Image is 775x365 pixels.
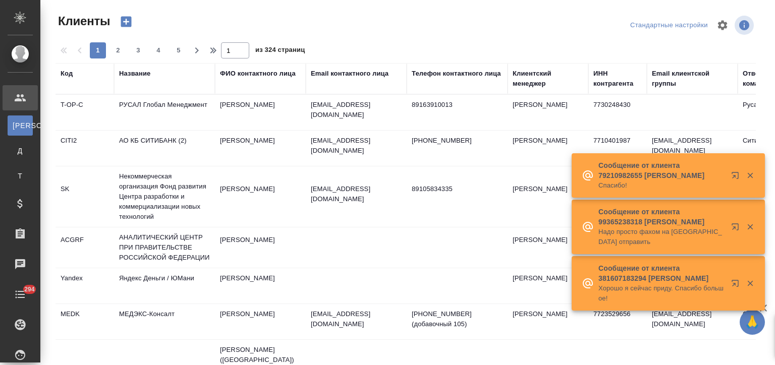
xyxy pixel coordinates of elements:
[56,13,110,29] span: Клиенты
[3,282,38,307] a: 294
[725,217,749,241] button: Открыть в новой вкладке
[412,69,501,79] div: Телефон контактного лица
[412,184,503,194] p: 89105834335
[61,69,73,79] div: Код
[114,131,215,166] td: АО КБ СИТИБАНК (2)
[311,309,402,329] p: [EMAIL_ADDRESS][DOMAIN_NAME]
[508,131,588,166] td: [PERSON_NAME]
[114,227,215,268] td: АНАЛИТИЧЕСКИЙ ЦЕНТР ПРИ ПРАВИТЕЛЬСТВЕ РОССИЙСКОЙ ФЕДЕРАЦИИ
[171,42,187,58] button: 5
[740,279,760,288] button: Закрыть
[598,180,725,191] p: Спасибо!
[171,45,187,55] span: 5
[598,263,725,283] p: Сообщение от клиента 381607183294 [PERSON_NAME]
[8,141,33,161] a: Д
[508,230,588,265] td: [PERSON_NAME]
[13,120,28,131] span: [PERSON_NAME]
[114,304,215,339] td: МЕДЭКС-Консалт
[593,69,642,89] div: ИНН контрагента
[740,222,760,231] button: Закрыть
[725,165,749,190] button: Открыть в новой вкладке
[725,273,749,297] button: Открыть в новой вкладке
[598,227,725,247] p: Надо просто фахом на [GEOGRAPHIC_DATA] отправить
[598,207,725,227] p: Сообщение от клиента 99365238318 [PERSON_NAME]
[8,115,33,136] a: [PERSON_NAME]
[588,131,647,166] td: 7710401987
[508,95,588,130] td: [PERSON_NAME]
[56,230,114,265] td: ACGRF
[508,304,588,339] td: [PERSON_NAME]
[215,268,306,303] td: [PERSON_NAME]
[311,69,389,79] div: Email контактного лица
[13,171,28,181] span: Т
[311,100,402,120] p: [EMAIL_ADDRESS][DOMAIN_NAME]
[412,100,503,110] p: 89163910013
[255,44,305,58] span: из 324 страниц
[652,69,733,89] div: Email клиентской группы
[735,16,756,35] span: Посмотреть информацию
[508,179,588,214] td: [PERSON_NAME]
[215,131,306,166] td: [PERSON_NAME]
[114,95,215,130] td: РУСАЛ Глобал Менеджмент
[710,13,735,37] span: Настроить таблицу
[508,268,588,303] td: [PERSON_NAME]
[13,146,28,156] span: Д
[18,284,41,294] span: 294
[215,304,306,339] td: [PERSON_NAME]
[130,45,146,55] span: 3
[628,18,710,33] div: split button
[412,309,503,329] p: [PHONE_NUMBER] (добавочный 105)
[110,42,126,58] button: 2
[588,95,647,130] td: 7730248430
[647,131,738,166] td: [EMAIL_ADDRESS][DOMAIN_NAME]
[150,45,167,55] span: 4
[598,160,725,180] p: Сообщение от клиента 79210982655 [PERSON_NAME]
[150,42,167,58] button: 4
[8,166,33,186] a: Т
[114,268,215,303] td: Яндекс Деньги / ЮМани
[215,230,306,265] td: [PERSON_NAME]
[56,304,114,339] td: MEDK
[311,184,402,204] p: [EMAIL_ADDRESS][DOMAIN_NAME]
[598,283,725,303] p: Хорошо я сейчас приду. Спасибо большое!
[114,166,215,227] td: Некоммерческая организация Фонд развития Центра разработки и коммерциализации новых технологий
[56,95,114,130] td: T-OP-C
[119,69,150,79] div: Название
[220,69,296,79] div: ФИО контактного лица
[740,171,760,180] button: Закрыть
[130,42,146,58] button: 3
[114,13,138,30] button: Создать
[412,136,503,146] p: [PHONE_NUMBER]
[56,179,114,214] td: SK
[513,69,583,89] div: Клиентский менеджер
[215,179,306,214] td: [PERSON_NAME]
[56,131,114,166] td: CITI2
[215,95,306,130] td: [PERSON_NAME]
[311,136,402,156] p: [EMAIL_ADDRESS][DOMAIN_NAME]
[56,268,114,303] td: Yandex
[110,45,126,55] span: 2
